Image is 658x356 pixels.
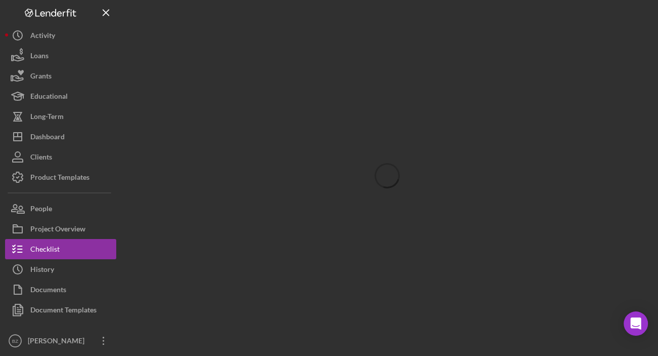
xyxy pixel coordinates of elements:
button: Grants [5,66,116,86]
button: Activity [5,25,116,46]
button: Checklist [5,239,116,259]
div: People [30,199,52,221]
button: Educational [5,86,116,106]
button: Long-Term [5,106,116,127]
button: People [5,199,116,219]
button: History [5,259,116,280]
text: BZ [12,338,18,344]
div: Loans [30,46,49,68]
button: Document Templates [5,300,116,320]
div: Open Intercom Messenger [624,311,648,336]
div: Dashboard [30,127,65,149]
button: Loans [5,46,116,66]
div: Grants [30,66,52,89]
button: Clients [5,147,116,167]
button: Project Overview [5,219,116,239]
button: BZ[PERSON_NAME] [5,331,116,351]
div: Document Templates [30,300,97,323]
div: Clients [30,147,52,170]
button: Documents [5,280,116,300]
div: Checklist [30,239,60,262]
button: Product Templates [5,167,116,187]
div: Educational [30,86,68,109]
button: Dashboard [5,127,116,147]
div: Long-Term [30,106,64,129]
div: Project Overview [30,219,85,242]
div: Activity [30,25,55,48]
div: [PERSON_NAME] [25,331,91,353]
div: Documents [30,280,66,302]
div: History [30,259,54,282]
div: Product Templates [30,167,89,190]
